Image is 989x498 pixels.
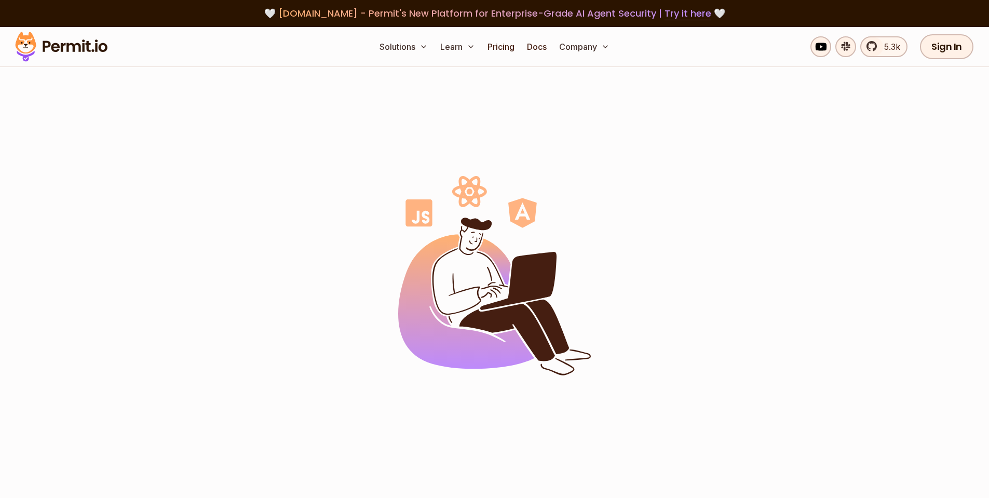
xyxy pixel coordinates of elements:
a: Pricing [483,36,519,57]
a: Docs [523,36,551,57]
img: Permit logo [10,29,112,64]
span: 5.3k [878,41,900,53]
a: 5.3k [860,36,907,57]
a: Sign In [920,34,973,59]
button: Company [555,36,614,57]
div: 🤍 🤍 [25,6,964,21]
button: Solutions [375,36,432,57]
img: Permit logo [398,176,591,375]
span: [DOMAIN_NAME] - Permit's New Platform for Enterprise-Grade AI Agent Security | [278,7,711,20]
button: Learn [436,36,479,57]
a: Try it here [665,7,711,20]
